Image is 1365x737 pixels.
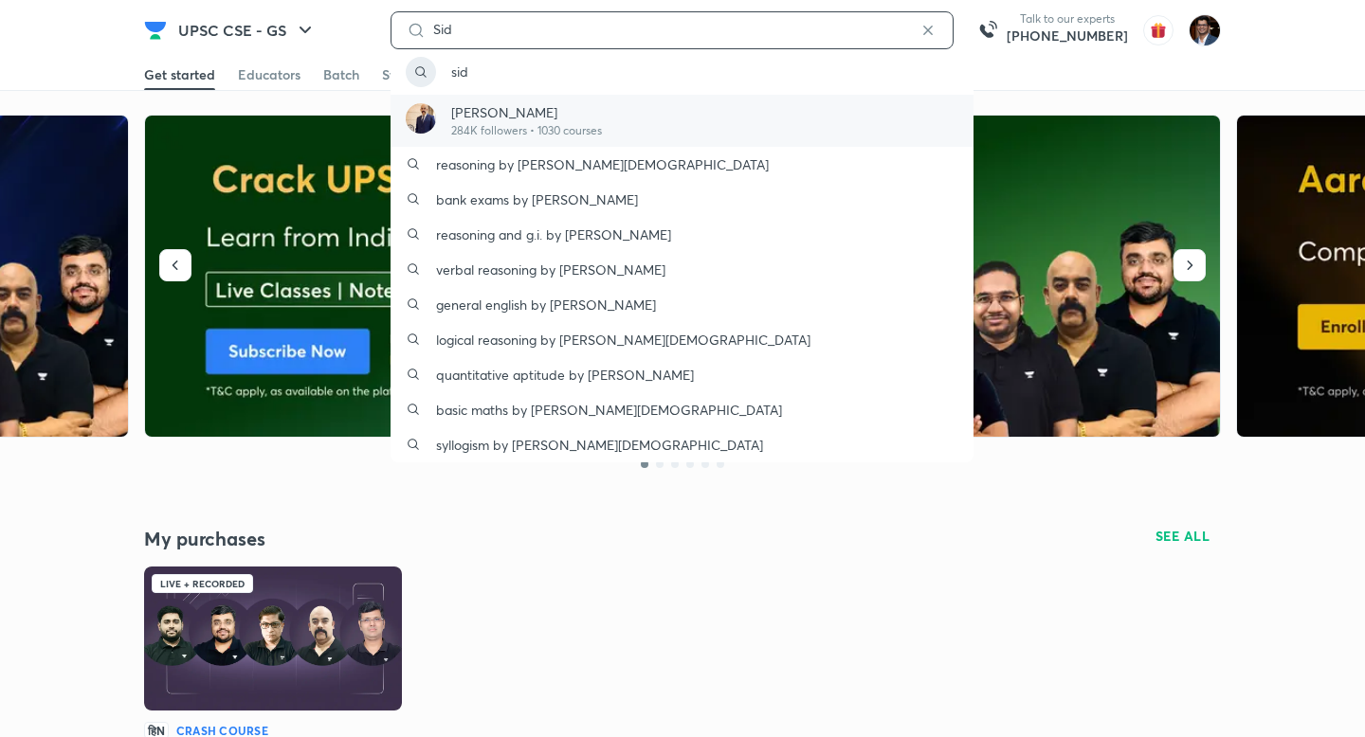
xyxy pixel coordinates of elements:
[391,252,974,287] a: verbal reasoning by [PERSON_NAME]
[1189,14,1221,46] img: Amber Nigam
[144,19,167,42] img: Company Logo
[391,392,974,427] a: basic maths by [PERSON_NAME][DEMOGRAPHIC_DATA]
[238,60,300,90] a: Educators
[382,65,414,84] div: Store
[144,60,215,90] a: Get started
[436,225,671,244] p: reasoning and g.i. by [PERSON_NAME]
[323,65,359,84] div: Batch
[391,95,974,147] a: Avatar[PERSON_NAME]284K followers • 1030 courses
[391,287,974,322] a: general english by [PERSON_NAME]
[436,189,638,209] p: bank exams by [PERSON_NAME]
[323,60,359,90] a: Batch
[391,147,974,182] a: reasoning by [PERSON_NAME][DEMOGRAPHIC_DATA]
[1144,521,1222,551] button: SEE ALL
[144,566,402,710] img: Batch Thumbnail
[238,65,300,84] div: Educators
[436,400,782,420] p: basic maths by [PERSON_NAME][DEMOGRAPHIC_DATA]
[451,122,602,139] p: 284K followers • 1030 courses
[391,182,974,217] a: bank exams by [PERSON_NAME]
[451,102,602,122] p: [PERSON_NAME]
[426,22,919,37] input: Search courses, test series and educators
[1143,15,1174,45] img: avatar
[436,330,810,350] p: logical reasoning by [PERSON_NAME][DEMOGRAPHIC_DATA]
[391,49,974,95] a: sid
[1007,11,1128,27] p: Talk to our experts
[436,365,694,385] p: quantitative aptitude by [PERSON_NAME]
[1156,530,1210,543] span: SEE ALL
[391,357,974,392] a: quantitative aptitude by [PERSON_NAME]
[144,65,215,84] div: Get started
[451,62,468,81] p: sid
[382,60,414,90] a: Store
[436,154,769,174] p: reasoning by [PERSON_NAME][DEMOGRAPHIC_DATA]
[144,527,682,551] h4: My purchases
[969,11,1007,49] img: call-us
[152,574,253,593] div: Live + Recorded
[436,260,665,279] p: verbal reasoning by [PERSON_NAME]
[391,427,974,462] a: syllogism by [PERSON_NAME][DEMOGRAPHIC_DATA]
[167,11,328,49] button: UPSC CSE - GS
[436,295,656,315] p: general english by [PERSON_NAME]
[406,103,436,134] img: Avatar
[391,322,974,357] a: logical reasoning by [PERSON_NAME][DEMOGRAPHIC_DATA]
[1007,27,1128,45] a: [PHONE_NUMBER]
[436,435,763,455] p: syllogism by [PERSON_NAME][DEMOGRAPHIC_DATA]
[391,217,974,252] a: reasoning and g.i. by [PERSON_NAME]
